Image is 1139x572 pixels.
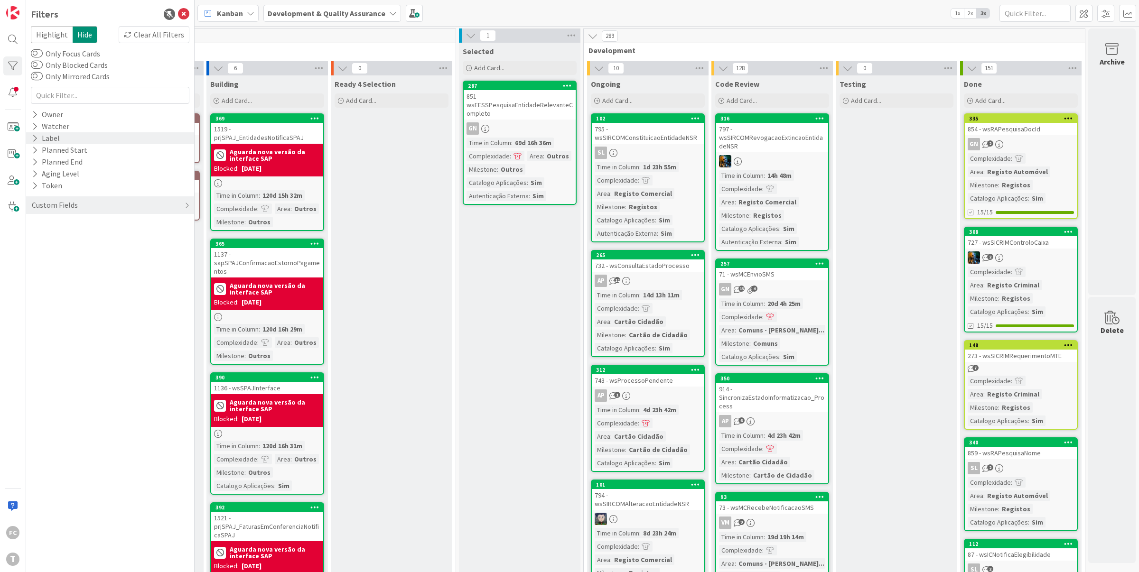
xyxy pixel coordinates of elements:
[467,151,510,161] div: Complexidade
[965,462,1077,474] div: SL
[783,237,799,247] div: Sim
[851,96,881,105] span: Add Card...
[719,170,764,181] div: Time in Column
[592,114,704,144] div: 102795 - wsSIRCOMConstituicaoEntidadeNSR
[1029,415,1046,426] div: Sim
[528,177,544,188] div: Sim
[639,162,641,172] span: :
[716,114,828,152] div: 316797 - wsSIRCOMRevogacaoExtincaoEntidadeNSR
[625,202,626,212] span: :
[719,197,735,207] div: Area
[765,298,803,309] div: 20d 4h 25m
[215,240,323,247] div: 365
[31,49,43,58] button: Only Focus Cards
[968,267,1011,277] div: Complexidade
[1100,56,1125,67] div: Archive
[983,166,985,177] span: :
[602,30,618,42] span: 289
[638,175,639,185] span: :
[31,26,73,43] span: Highlight
[211,382,323,394] div: 1136 - wsSPAJInterface
[217,8,243,19] span: Kanban
[968,251,980,264] img: JC
[211,114,323,123] div: 369
[31,71,110,82] label: Only Mirrored Cards
[1101,324,1124,336] div: Delete
[242,297,261,307] div: [DATE]
[999,293,1033,304] div: Registos
[968,376,1011,386] div: Complexidade
[735,197,736,207] span: :
[592,114,704,123] div: 102
[230,399,320,412] b: Aguarda nova versão da interface SAP
[480,30,496,41] span: 1
[716,283,828,295] div: GN
[595,418,638,428] div: Complexidade
[292,337,319,348] div: Outros
[467,191,529,201] div: Autenticação Externa
[716,415,828,427] div: AP
[965,236,1077,249] div: 727 - wsSICRIMControloCaixa
[968,293,998,304] div: Milestone
[719,298,764,309] div: Time in Column
[716,114,828,123] div: 316
[657,228,658,239] span: :
[257,203,259,214] span: :
[965,341,1077,362] div: 148273 - wsSICRIMRequerimentoMTE
[31,132,61,144] div: Label
[720,260,828,267] div: 257
[260,190,305,201] div: 120d 15h 32m
[965,114,1077,135] div: 335854 - wsRAPesquisaDocId
[985,166,1050,177] div: Registo Automóvel
[764,430,765,441] span: :
[275,337,290,348] div: Area
[736,197,799,207] div: Registo Comercial
[595,389,607,402] div: AP
[214,203,257,214] div: Complexidade
[595,405,639,415] div: Time in Column
[211,503,323,512] div: 392
[965,228,1077,236] div: 308
[31,60,43,70] button: Only Blocked Cards
[595,290,639,300] div: Time in Column
[987,254,993,260] span: 2
[592,480,704,510] div: 101794 - wsSIRCOMAlteracaoEntidadeNSR
[779,351,781,362] span: :
[983,389,985,399] span: :
[749,210,751,221] span: :
[31,59,108,71] label: Only Blocked Cards
[31,199,79,211] div: Custom Fields
[656,343,672,353] div: Sim
[765,170,794,181] div: 14h 48m
[595,275,607,287] div: AP
[592,123,704,144] div: 795 - wsSIRCOMConstituicaoEntidadeNSR
[965,438,1077,459] div: 340859 - wsRAPesquisaNome
[719,415,731,427] div: AP
[751,210,784,221] div: Registos
[999,180,1033,190] div: Registos
[965,138,1077,150] div: GN
[639,290,641,300] span: :
[762,184,764,194] span: :
[719,155,731,167] img: JC
[998,180,999,190] span: :
[592,366,704,387] div: 312743 - wsProcessoPendente
[595,330,625,340] div: Milestone
[716,259,828,268] div: 257
[655,343,656,353] span: :
[641,405,679,415] div: 4d 23h 42m
[964,9,977,18] span: 2x
[857,63,873,74] span: 0
[638,418,639,428] span: :
[998,293,999,304] span: :
[31,109,64,120] div: Owner
[246,217,273,227] div: Outros
[592,147,704,159] div: SL
[716,374,828,383] div: 350
[716,123,828,152] div: 797 - wsSIRCOMRevogacaoExtincaoEntidadeNSR
[244,351,246,361] span: :
[467,138,511,148] div: Time in Column
[638,303,639,314] span: :
[592,251,704,272] div: 265732 - wsConsultaEstadoProcesso
[610,188,612,199] span: :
